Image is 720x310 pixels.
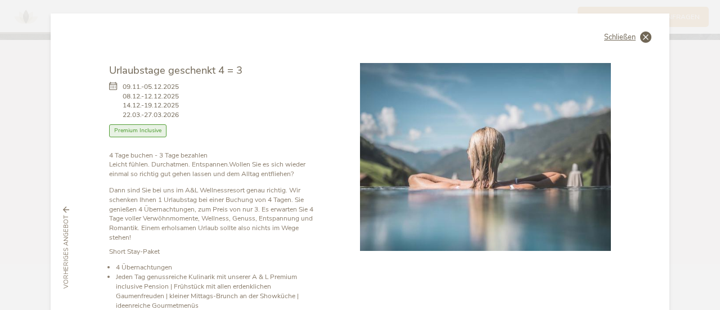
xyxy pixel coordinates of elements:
img: Urlaubstage geschenkt 4 = 3 [360,63,611,251]
span: Urlaubstage geschenkt 4 = 3 [109,63,242,77]
p: Leicht fühlen. Durchatmen. Entspannen. [109,151,320,179]
span: Schließen [604,34,636,41]
span: Premium Inclusive [109,124,166,137]
p: Dann sind Sie bei uns im A&L Wellnessresort genau richtig. Wir schenken Ihnen 1 Urlaubstag bei ei... [109,186,320,242]
b: 4 Tage buchen - 3 Tage bezahlen [109,151,208,160]
strong: Wollen Sie es sich wieder einmal so richtig gut gehen lassen und dem Alltag entfliehen? [109,160,305,178]
strong: Short Stay-Paket [109,247,160,256]
li: 4 Übernachtungen [116,263,320,272]
span: 09.11.-05.12.2025 08.12.-12.12.2025 14.12.-19.12.2025 22.03.-27.03.2026 [123,82,179,120]
span: vorheriges Angebot [62,215,71,289]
